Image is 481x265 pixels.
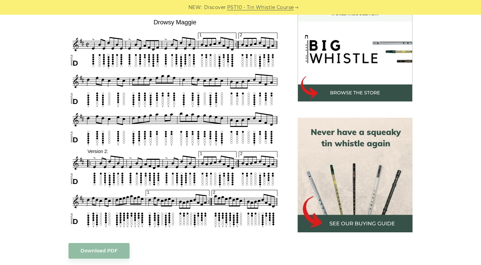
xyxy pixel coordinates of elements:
a: Download PDF [68,243,130,259]
a: PST10 - Tin Whistle Course [227,4,294,11]
img: tin whistle buying guide [298,118,413,232]
img: Drowsy Maggie Tin Whistle Tabs & Sheet Music [68,16,282,229]
span: Discover [204,4,226,11]
span: NEW: [188,4,202,11]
